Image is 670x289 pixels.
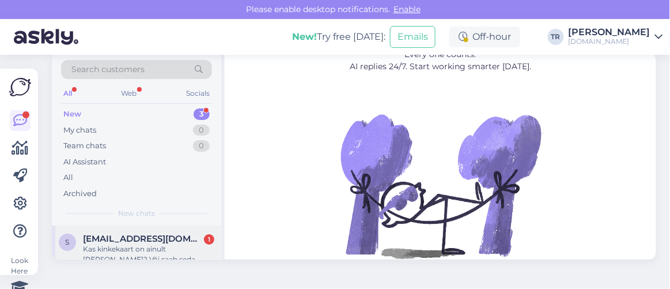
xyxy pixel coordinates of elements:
[569,37,650,46] div: [DOMAIN_NAME]
[569,28,650,37] div: [PERSON_NAME]
[61,86,74,101] div: All
[194,108,210,120] div: 3
[449,27,520,47] div: Off-hour
[390,4,424,14] span: Enable
[71,63,145,76] span: Search customers
[548,29,564,45] div: TR
[63,188,97,200] div: Archived
[292,30,385,44] div: Try free [DATE]:
[204,234,214,245] div: 1
[118,208,155,219] span: New chats
[66,238,70,246] span: s
[119,86,139,101] div: Web
[83,244,214,265] div: Kas kinkekaart on ainult [PERSON_NAME]? Või saab seda postiga koju ka saata?
[63,156,106,168] div: AI Assistant
[63,108,81,120] div: New
[83,234,203,244] span: seermann66@gmail.com
[390,26,436,48] button: Emails
[193,140,210,152] div: 0
[63,172,73,183] div: All
[569,28,663,46] a: [PERSON_NAME][DOMAIN_NAME]
[292,31,317,42] b: New!
[193,125,210,136] div: 0
[63,125,96,136] div: My chats
[63,140,106,152] div: Team chats
[9,78,31,96] img: Askly Logo
[184,86,212,101] div: Socials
